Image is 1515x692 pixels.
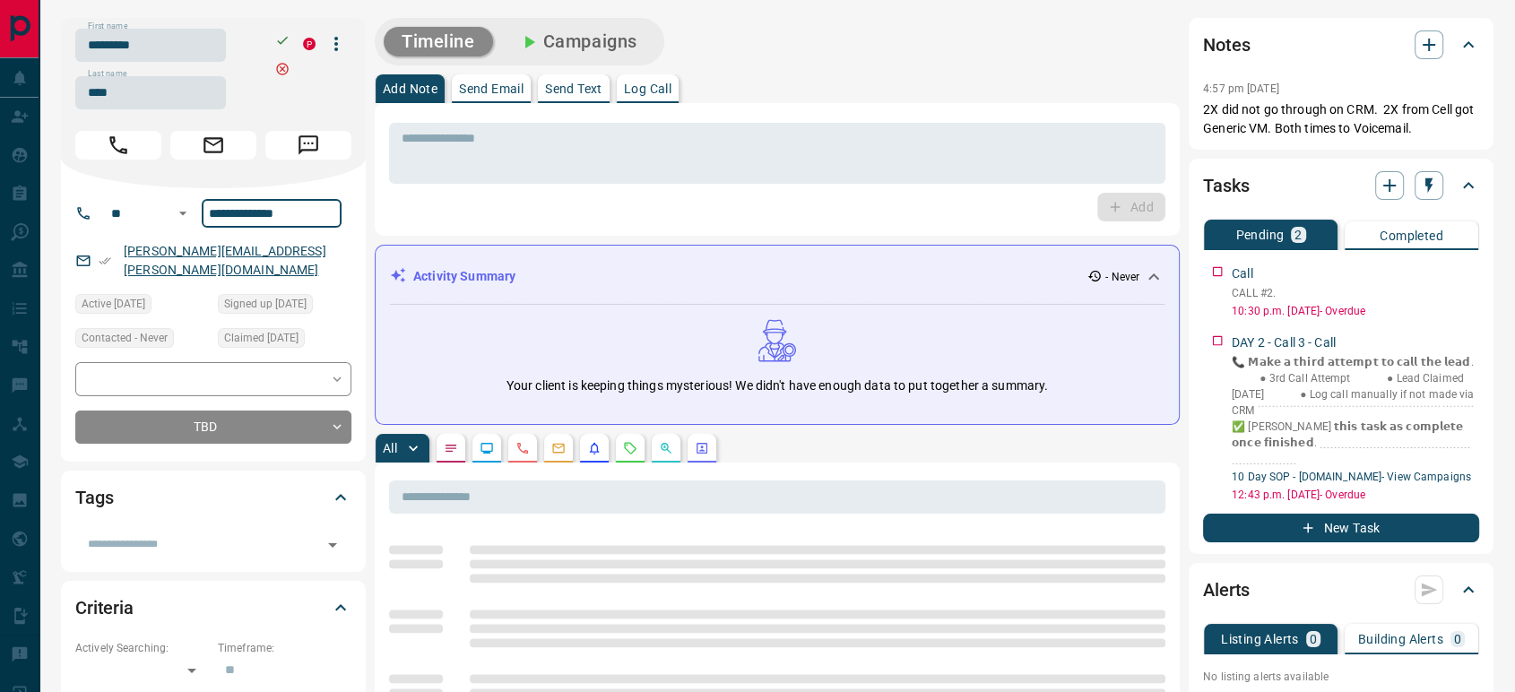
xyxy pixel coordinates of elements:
[390,260,1164,293] div: Activity Summary- Never
[88,68,127,80] label: Last name
[659,441,673,455] svg: Opportunities
[224,295,307,313] span: Signed up [DATE]
[1203,23,1479,66] div: Notes
[1203,82,1279,95] p: 4:57 pm [DATE]
[1203,100,1479,138] p: 2X did not go through on CRM. 2X from Cell got Generic VM. Both times to Voicemail.
[99,255,111,267] svg: Email Verified
[1454,633,1461,645] p: 0
[1232,354,1479,467] p: 📞 𝗠𝗮𝗸𝗲 𝗮 𝘁𝗵𝗶𝗿𝗱 𝗮𝘁𝘁𝗲𝗺𝗽𝘁 𝘁𝗼 𝗰𝗮𝗹𝗹 𝘁𝗵𝗲 𝗹𝗲𝗮𝗱. ‎ ‎ ‎ ‎‎ ‎ ‎ ‎‎ ‎ ‎ ‎‎ ‎ ‎ ‎● 3rd Call Attempt ‎ ‎ ‎ ‎‎ ...
[1294,229,1302,241] p: 2
[75,593,134,622] h2: Criteria
[1232,333,1336,352] p: DAY 2 - Call 3 - Call
[75,640,209,656] p: Actively Searching:
[545,82,602,95] p: Send Text
[172,203,194,224] button: Open
[75,483,113,512] h2: Tags
[1232,303,1479,319] p: 10:30 p.m. [DATE] - Overdue
[1232,471,1471,483] a: 10 Day SOP - [DOMAIN_NAME]- View Campaigns
[1380,229,1443,242] p: Completed
[1235,229,1284,241] p: Pending
[587,441,602,455] svg: Listing Alerts
[624,82,671,95] p: Log Call
[1203,171,1249,200] h2: Tasks
[75,586,351,629] div: Criteria
[384,27,493,56] button: Timeline
[459,82,524,95] p: Send Email
[218,294,351,319] div: Fri Mar 08 2024
[1203,514,1479,542] button: New Task
[124,244,326,277] a: [PERSON_NAME][EMAIL_ADDRESS][PERSON_NAME][DOMAIN_NAME]
[75,131,161,160] span: Call
[480,441,494,455] svg: Lead Browsing Activity
[1105,269,1139,285] p: - Never
[1310,633,1317,645] p: 0
[1232,285,1479,301] p: CALL #2.
[1203,164,1479,207] div: Tasks
[1203,669,1479,685] p: No listing alerts available
[1232,264,1253,283] p: Call
[75,476,351,519] div: Tags
[265,131,351,160] span: Message
[695,441,709,455] svg: Agent Actions
[75,411,351,444] div: TBD
[1221,633,1299,645] p: Listing Alerts
[1358,633,1443,645] p: Building Alerts
[82,295,145,313] span: Active [DATE]
[1203,575,1250,604] h2: Alerts
[500,27,655,56] button: Campaigns
[88,21,127,32] label: First name
[1203,568,1479,611] div: Alerts
[383,442,397,454] p: All
[170,131,256,160] span: Email
[551,441,566,455] svg: Emails
[320,532,345,558] button: Open
[75,294,209,319] div: Fri Mar 08 2024
[82,329,168,347] span: Contacted - Never
[218,328,351,353] div: Fri Mar 08 2024
[515,441,530,455] svg: Calls
[218,640,351,656] p: Timeframe:
[1203,30,1250,59] h2: Notes
[1232,487,1479,503] p: 12:43 p.m. [DATE] - Overdue
[413,267,515,286] p: Activity Summary
[224,329,299,347] span: Claimed [DATE]
[303,38,316,50] div: property.ca
[623,441,637,455] svg: Requests
[506,376,1048,395] p: Your client is keeping things mysterious! We didn't have enough data to put together a summary.
[383,82,437,95] p: Add Note
[444,441,458,455] svg: Notes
